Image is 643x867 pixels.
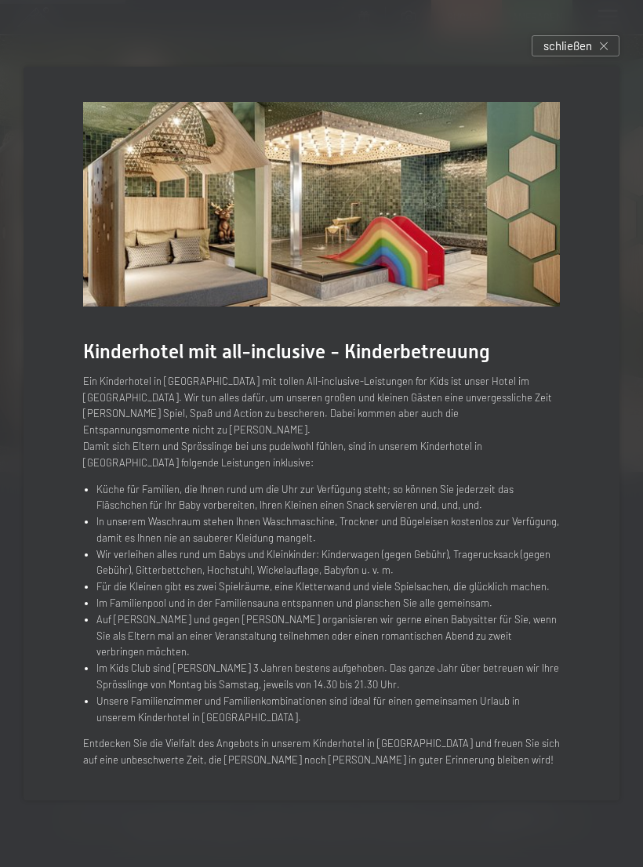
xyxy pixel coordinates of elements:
li: Für die Kleinen gibt es zwei Spielräume, eine Kletterwand und viele Spielsachen, die glücklich ma... [96,579,560,595]
img: Wellnesshotels - Babybecken - Kinderwelt - Luttach - Ahrntal [83,102,560,306]
li: Unsere Familienzimmer und Familienkombinationen sind ideal für einen gemeinsamen Urlaub in unsere... [96,693,560,726]
li: Küche für Familien, die Ihnen rund um die Uhr zur Verfügung steht; so können Sie jederzeit das Fl... [96,481,560,514]
span: Kinderhotel mit all-inclusive - Kinderbetreuung [83,340,490,363]
li: In unserem Waschraum stehen Ihnen Waschmaschine, Trockner und Bügeleisen kostenlos zur Verfügung,... [96,513,560,546]
p: Entdecken Sie die Vielfalt des Angebots in unserem Kinderhotel in [GEOGRAPHIC_DATA] und freuen Si... [83,735,560,768]
li: Wir verleihen alles rund um Babys und Kleinkinder: Kinderwagen (gegen Gebühr), Tragerucksack (geg... [96,546,560,579]
li: Auf [PERSON_NAME] und gegen [PERSON_NAME] organisieren wir gerne einen Babysitter für Sie, wenn S... [96,611,560,660]
span: schließen [543,38,592,54]
li: Im Familienpool und in der Familiensauna entspannen und planschen Sie alle gemeinsam. [96,595,560,611]
li: Im Kids Club sind [PERSON_NAME] 3 Jahren bestens aufgehoben. Das ganze Jahr über betreuen wir Ihr... [96,660,560,693]
p: Ein Kinderhotel in [GEOGRAPHIC_DATA] mit tollen All-inclusive-Leistungen for Kids ist unser Hotel... [83,373,560,471]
